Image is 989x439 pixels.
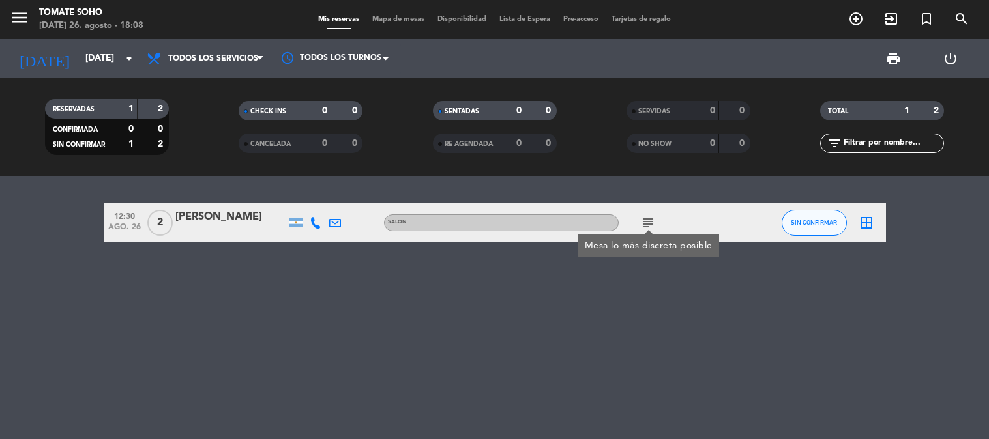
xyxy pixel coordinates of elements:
[943,51,958,66] i: power_settings_new
[710,139,715,148] strong: 0
[605,16,677,23] span: Tarjetas de regalo
[352,139,360,148] strong: 0
[842,136,943,150] input: Filtrar por nombre...
[431,16,493,23] span: Disponibilidad
[312,16,366,23] span: Mis reservas
[158,139,166,149] strong: 2
[934,106,941,115] strong: 2
[638,141,672,147] span: NO SHOW
[954,11,969,27] i: search
[885,51,901,66] span: print
[108,208,141,223] span: 12:30
[158,104,166,113] strong: 2
[388,219,407,225] span: SALON
[158,124,166,134] strong: 0
[53,141,105,148] span: SIN CONFIRMAR
[827,135,842,151] i: filter_list
[782,210,847,236] button: SIN CONFIRMAR
[10,8,29,32] button: menu
[919,11,934,27] i: turned_in_not
[828,108,848,115] span: TOTAL
[640,215,656,231] i: subject
[739,106,747,115] strong: 0
[10,8,29,27] i: menu
[250,141,291,147] span: CANCELADA
[128,139,134,149] strong: 1
[859,215,874,231] i: border_all
[922,39,979,78] div: LOG OUT
[546,139,554,148] strong: 0
[108,223,141,238] span: ago. 26
[883,11,899,27] i: exit_to_app
[445,141,493,147] span: RE AGENDADA
[39,20,143,33] div: [DATE] 26. agosto - 18:08
[352,106,360,115] strong: 0
[557,16,605,23] span: Pre-acceso
[128,104,134,113] strong: 1
[366,16,431,23] span: Mapa de mesas
[128,124,134,134] strong: 0
[904,106,909,115] strong: 1
[739,139,747,148] strong: 0
[638,108,670,115] span: SERVIDAS
[710,106,715,115] strong: 0
[516,106,522,115] strong: 0
[175,208,286,225] div: [PERSON_NAME]
[848,11,864,27] i: add_circle_outline
[546,106,554,115] strong: 0
[250,108,286,115] span: CHECK INS
[493,16,557,23] span: Lista de Espera
[121,51,137,66] i: arrow_drop_down
[584,239,712,253] div: Mesa lo más discreta posible
[10,44,79,73] i: [DATE]
[516,139,522,148] strong: 0
[147,210,173,236] span: 2
[322,139,327,148] strong: 0
[39,7,143,20] div: Tomate Soho
[445,108,479,115] span: SENTADAS
[168,54,258,63] span: Todos los servicios
[53,126,98,133] span: CONFIRMADA
[791,219,837,226] span: SIN CONFIRMAR
[53,106,95,113] span: RESERVADAS
[322,106,327,115] strong: 0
